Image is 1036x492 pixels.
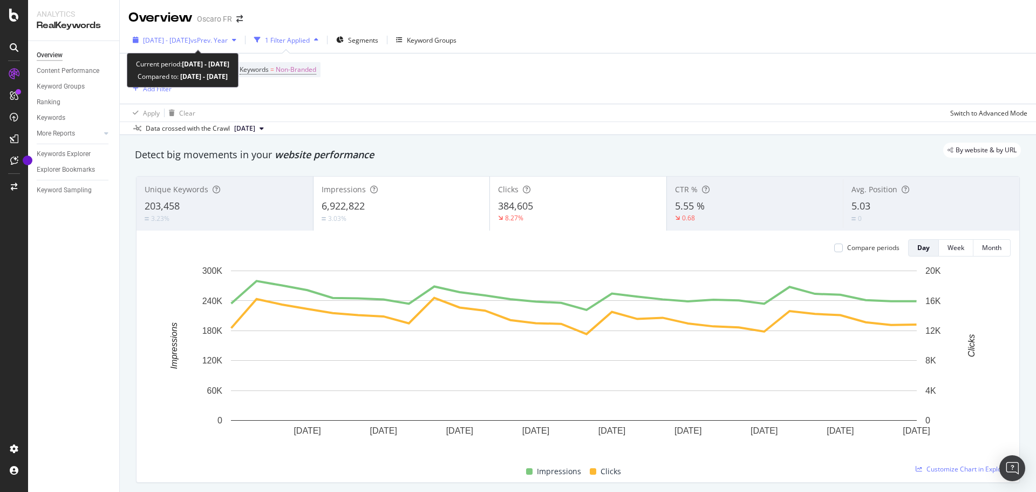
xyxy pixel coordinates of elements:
[217,416,222,425] text: 0
[939,239,973,257] button: Week
[522,426,549,435] text: [DATE]
[143,109,160,118] div: Apply
[37,65,99,77] div: Content Performance
[143,84,172,93] div: Add Filter
[145,184,208,194] span: Unique Keywords
[169,322,179,369] text: Impressions
[674,426,701,435] text: [DATE]
[370,426,397,435] text: [DATE]
[276,62,316,77] span: Non-Branded
[925,266,941,275] text: 20K
[675,199,705,212] span: 5.55 %
[145,217,149,220] img: Equal
[128,104,160,122] button: Apply
[925,416,930,425] text: 0
[598,426,625,435] text: [DATE]
[925,356,936,365] text: 8K
[230,122,268,135] button: [DATE]
[332,31,383,49] button: Segments
[943,143,1021,158] div: legacy label
[973,239,1011,257] button: Month
[250,31,323,49] button: 1 Filter Applied
[143,36,190,45] span: [DATE] - [DATE]
[446,426,473,435] text: [DATE]
[165,104,195,122] button: Clear
[37,97,112,108] a: Ranking
[179,109,195,118] div: Clear
[948,243,964,252] div: Week
[37,9,111,19] div: Analytics
[240,65,269,74] span: Keywords
[37,149,112,160] a: Keywords Explorer
[926,464,1011,474] span: Customize Chart in Explorer
[23,156,32,165] div: Tooltip anchor
[956,147,1017,153] span: By website & by URL
[37,128,75,139] div: More Reports
[146,124,230,133] div: Data crossed with the Crawl
[37,19,111,32] div: RealKeywords
[917,243,930,252] div: Day
[601,465,621,478] span: Clicks
[999,455,1025,481] div: Open Intercom Messenger
[37,164,95,176] div: Explorer Bookmarks
[236,15,243,23] div: arrow-right-arrow-left
[37,112,65,124] div: Keywords
[37,50,112,61] a: Overview
[847,243,899,252] div: Compare periods
[407,36,456,45] div: Keyword Groups
[37,112,112,124] a: Keywords
[682,213,695,223] div: 0.68
[37,97,60,108] div: Ranking
[207,386,223,395] text: 60K
[37,65,112,77] a: Content Performance
[851,217,856,220] img: Equal
[145,199,180,212] span: 203,458
[190,36,228,45] span: vs Prev. Year
[322,184,366,194] span: Impressions
[950,109,1027,118] div: Switch to Advanced Mode
[37,81,85,92] div: Keyword Groups
[202,266,223,275] text: 300K
[37,50,63,61] div: Overview
[751,426,778,435] text: [DATE]
[138,70,228,83] div: Compared to:
[392,31,461,49] button: Keyword Groups
[925,386,936,395] text: 4K
[37,128,101,139] a: More Reports
[498,199,533,212] span: 384,605
[925,326,941,335] text: 12K
[128,9,193,27] div: Overview
[182,59,229,69] b: [DATE] - [DATE]
[858,214,862,223] div: 0
[851,184,897,194] span: Avg. Position
[982,243,1001,252] div: Month
[128,31,241,49] button: [DATE] - [DATE]vsPrev. Year
[916,464,1011,474] a: Customize Chart in Explorer
[322,217,326,220] img: Equal
[537,465,581,478] span: Impressions
[328,214,346,223] div: 3.03%
[348,36,378,45] span: Segments
[145,265,1003,453] svg: A chart.
[202,296,223,305] text: 240K
[202,356,223,365] text: 120K
[322,199,365,212] span: 6,922,822
[37,149,91,160] div: Keywords Explorer
[128,82,172,95] button: Add Filter
[136,58,229,70] div: Current period:
[946,104,1027,122] button: Switch to Advanced Mode
[908,239,939,257] button: Day
[903,426,930,435] text: [DATE]
[967,334,976,358] text: Clicks
[270,65,274,74] span: =
[37,185,112,196] a: Keyword Sampling
[505,213,523,223] div: 8.27%
[675,184,698,194] span: CTR %
[151,214,169,223] div: 3.23%
[234,124,255,133] span: 2025 Jan. 27th
[925,296,941,305] text: 16K
[37,185,92,196] div: Keyword Sampling
[179,72,228,81] b: [DATE] - [DATE]
[197,14,232,24] div: Oscaro FR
